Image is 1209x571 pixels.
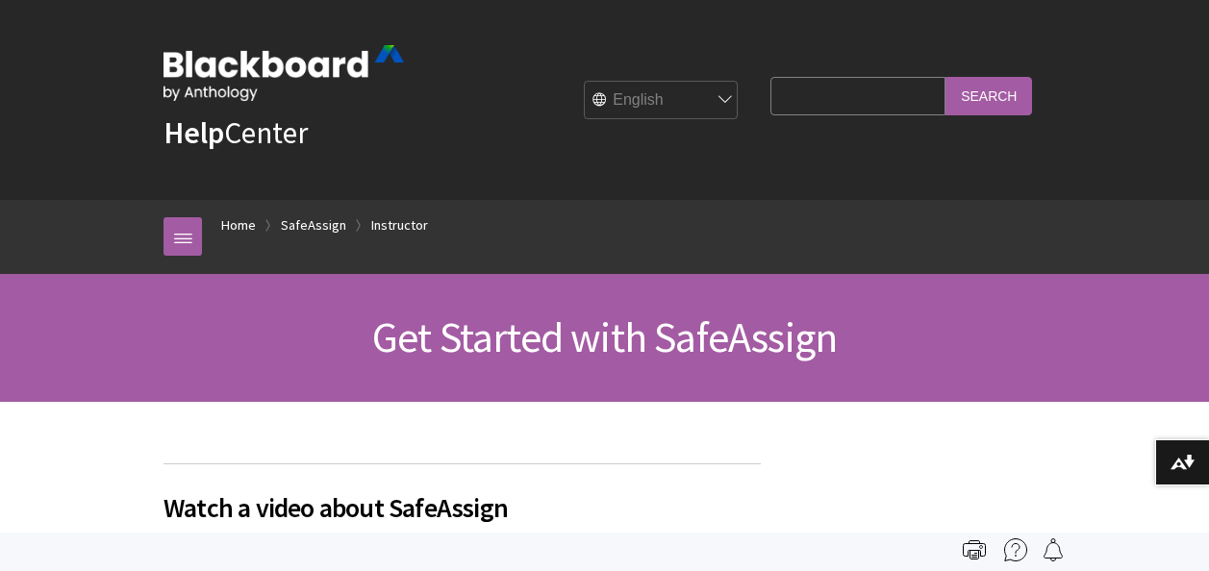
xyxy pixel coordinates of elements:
span: Watch a video about SafeAssign [164,487,761,528]
img: Blackboard by Anthology [164,45,404,101]
span: Get Started with SafeAssign [372,310,837,363]
select: Site Language Selector [585,82,739,120]
a: Home [221,213,256,237]
img: Print [963,538,986,561]
a: Instructor [371,213,428,237]
input: Search [945,77,1032,114]
strong: Help [164,113,224,152]
img: More help [1004,538,1027,561]
a: SafeAssign [281,213,346,237]
a: HelpCenter [164,113,308,152]
img: Follow this page [1042,538,1065,561]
